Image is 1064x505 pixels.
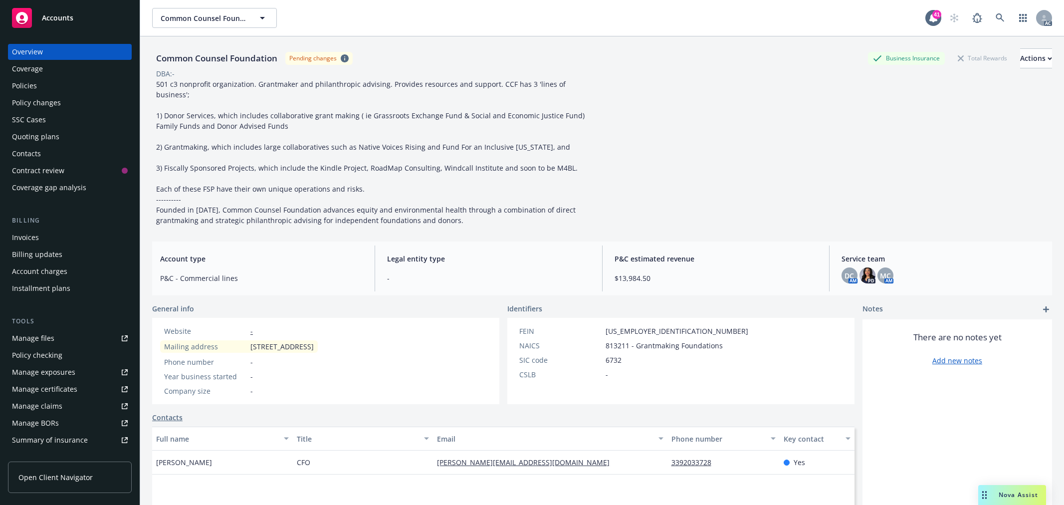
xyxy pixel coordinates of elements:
button: Key contact [780,427,854,451]
a: Coverage [8,61,132,77]
div: Phone number [164,357,246,367]
div: Manage certificates [12,381,77,397]
a: Search [990,8,1010,28]
div: Account charges [12,263,67,279]
span: Service team [842,253,1044,264]
a: Policy checking [8,347,132,363]
a: Accounts [8,4,132,32]
a: Manage files [8,330,132,346]
a: Add new notes [932,355,982,366]
div: Billing updates [12,247,62,262]
div: Manage files [12,330,54,346]
span: CFO [297,457,310,468]
div: Contacts [12,146,41,162]
span: Open Client Navigator [18,472,93,483]
a: Overview [8,44,132,60]
span: Accounts [42,14,73,22]
div: Invoices [12,230,39,246]
div: Phone number [671,434,765,444]
span: - [606,369,608,380]
div: SIC code [519,355,602,365]
div: Business Insurance [868,52,945,64]
div: CSLB [519,369,602,380]
a: Policy changes [8,95,132,111]
div: Contract review [12,163,64,179]
span: 501 c3 nonprofit organization. Grantmaker and philanthropic advising. Provides resources and supp... [156,79,587,225]
a: Contacts [8,146,132,162]
span: - [250,386,253,396]
span: Identifiers [507,303,542,314]
span: Legal entity type [387,253,590,264]
span: There are no notes yet [913,331,1002,343]
span: - [250,371,253,382]
a: Installment plans [8,280,132,296]
div: Manage BORs [12,415,59,431]
a: [PERSON_NAME][EMAIL_ADDRESS][DOMAIN_NAME] [437,458,618,467]
span: - [387,273,590,283]
a: - [250,326,253,336]
span: [PERSON_NAME] [156,457,212,468]
a: SSC Cases [8,112,132,128]
div: Website [164,326,246,336]
button: Email [433,427,667,451]
div: Email [437,434,652,444]
div: Manage exposures [12,364,75,380]
a: Coverage gap analysis [8,180,132,196]
span: 813211 - Grantmaking Foundations [606,340,723,351]
div: Manage claims [12,398,62,414]
a: Manage claims [8,398,132,414]
a: Quoting plans [8,129,132,145]
span: 6732 [606,355,622,365]
span: General info [152,303,194,314]
span: Notes [862,303,883,315]
div: Policy changes [12,95,61,111]
a: Manage exposures [8,364,132,380]
div: FEIN [519,326,602,336]
button: Actions [1020,48,1052,68]
a: Invoices [8,230,132,246]
a: Account charges [8,263,132,279]
span: [STREET_ADDRESS] [250,341,314,352]
div: Billing [8,216,132,226]
span: Nova Assist [999,491,1038,499]
div: Drag to move [978,485,991,505]
a: 3392033728 [671,458,719,467]
a: Switch app [1013,8,1033,28]
div: Key contact [784,434,840,444]
div: Total Rewards [953,52,1012,64]
img: photo [859,267,875,283]
a: Billing updates [8,247,132,262]
a: Contract review [8,163,132,179]
span: Account type [160,253,363,264]
div: Tools [8,316,132,326]
a: Report a Bug [967,8,987,28]
div: SSC Cases [12,112,46,128]
span: Common Counsel Foundation [161,13,247,23]
span: $13,984.50 [615,273,817,283]
a: Manage certificates [8,381,132,397]
div: DBA: - [156,68,175,79]
div: 41 [932,10,941,19]
span: P&C estimated revenue [615,253,817,264]
div: Common Counsel Foundation [152,52,281,65]
span: [US_EMPLOYER_IDENTIFICATION_NUMBER] [606,326,748,336]
span: - [250,357,253,367]
div: Quoting plans [12,129,59,145]
a: Policies [8,78,132,94]
div: Full name [156,434,278,444]
span: Pending changes [285,52,353,64]
div: Summary of insurance [12,432,88,448]
span: Yes [794,457,805,468]
a: Start snowing [944,8,964,28]
a: Contacts [152,412,183,423]
span: DC [845,270,854,281]
div: Policy checking [12,347,62,363]
span: P&C - Commercial lines [160,273,363,283]
div: Mailing address [164,341,246,352]
div: Coverage [12,61,43,77]
button: Phone number [667,427,780,451]
button: Title [293,427,433,451]
div: NAICS [519,340,602,351]
div: Year business started [164,371,246,382]
span: MC [880,270,891,281]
